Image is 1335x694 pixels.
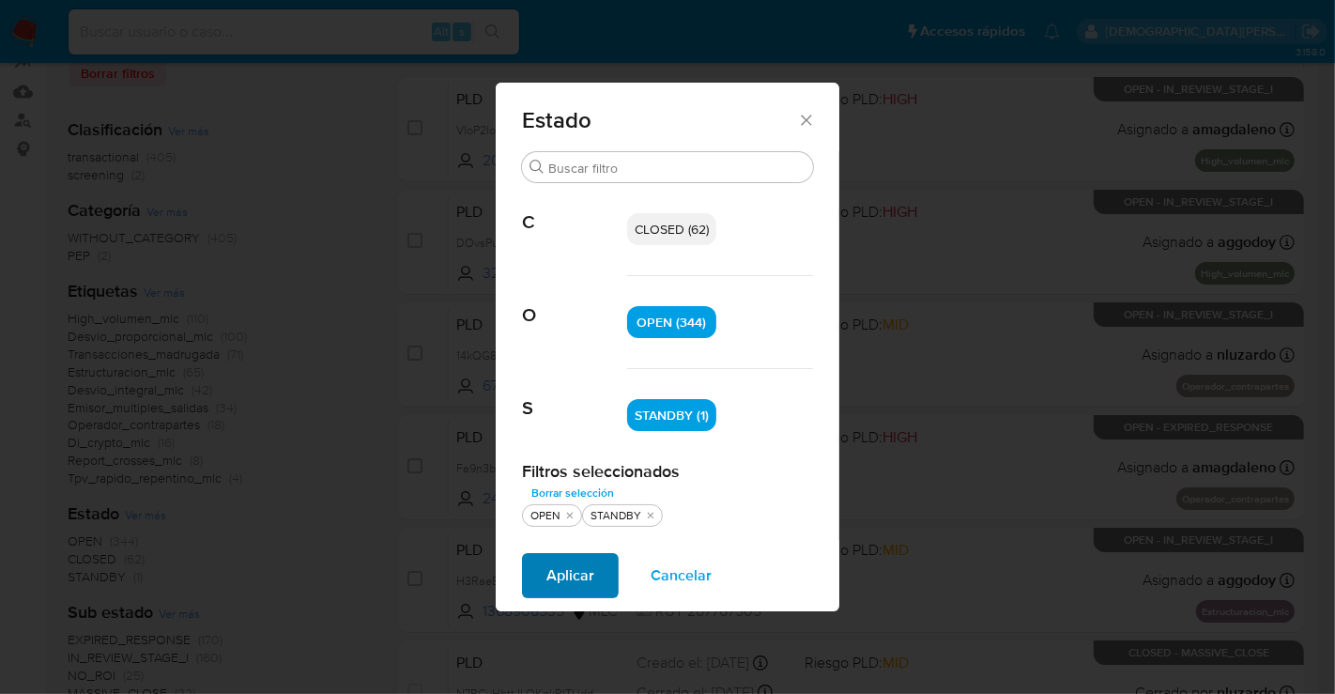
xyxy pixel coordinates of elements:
[522,369,627,420] span: S
[643,508,658,523] button: quitar STANDBY
[522,482,623,504] button: Borrar selección
[627,213,716,245] div: CLOSED (62)
[562,508,577,523] button: quitar OPEN
[529,160,545,175] button: Buscar
[548,160,806,177] input: Buscar filtro
[527,508,564,524] div: OPEN
[522,109,797,131] span: Estado
[637,313,707,332] span: OPEN (344)
[635,220,709,239] span: CLOSED (62)
[627,399,716,431] div: STANDBY (1)
[522,553,619,598] button: Aplicar
[522,276,627,327] span: O
[626,553,736,598] button: Cancelar
[522,183,627,234] span: C
[651,555,712,596] span: Cancelar
[627,306,716,338] div: OPEN (344)
[635,406,709,424] span: STANDBY (1)
[587,508,645,524] div: STANDBY
[522,461,813,482] h2: Filtros seleccionados
[546,555,594,596] span: Aplicar
[797,111,814,128] button: Cerrar
[531,484,614,502] span: Borrar selección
